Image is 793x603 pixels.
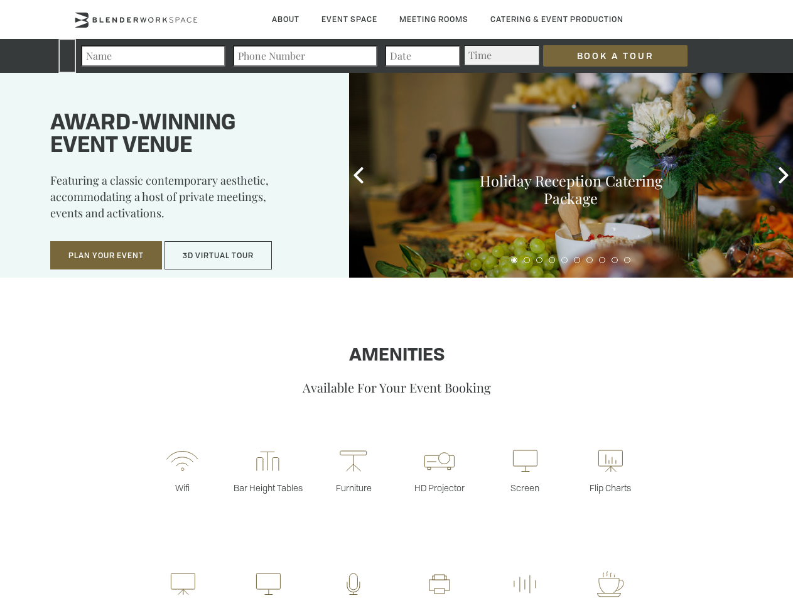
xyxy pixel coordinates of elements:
h1: Award-winning event venue [50,112,318,158]
input: Date [385,45,460,67]
a: Holiday Reception Catering Package [480,171,662,208]
p: Furniture [311,482,396,494]
button: 3D Virtual Tour [165,241,272,270]
h1: Amenities [40,346,753,366]
input: Book a Tour [543,45,688,67]
button: Plan Your Event [50,241,162,270]
p: HD Projector [397,482,482,494]
input: Name [81,45,225,67]
p: Flip Charts [568,482,653,494]
p: Screen [482,482,568,494]
p: Bar Height Tables [225,482,311,494]
p: Available For Your Event Booking [40,379,753,396]
p: Featuring a classic contemporary aesthetic, accommodating a host of private meetings, events and ... [50,172,318,230]
input: Phone Number [233,45,377,67]
p: Wifi [139,482,225,494]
